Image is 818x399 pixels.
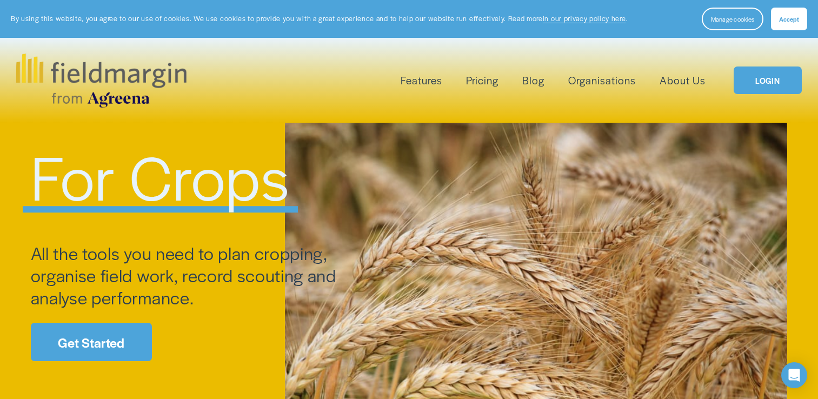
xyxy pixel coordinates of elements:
[734,66,802,94] a: LOGIN
[781,362,807,388] div: Open Intercom Messenger
[31,323,152,361] a: Get Started
[702,8,763,30] button: Manage cookies
[660,71,706,89] a: About Us
[771,8,807,30] button: Accept
[11,14,628,24] p: By using this website, you agree to our use of cookies. We use cookies to provide you with a grea...
[401,72,442,88] span: Features
[31,241,341,309] span: All the tools you need to plan cropping, organise field work, record scouting and analyse perform...
[543,14,626,23] a: in our privacy policy here
[466,71,498,89] a: Pricing
[401,71,442,89] a: folder dropdown
[31,132,290,218] span: For Crops
[522,71,544,89] a: Blog
[779,15,799,23] span: Accept
[568,71,636,89] a: Organisations
[711,15,754,23] span: Manage cookies
[16,54,186,108] img: fieldmargin.com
